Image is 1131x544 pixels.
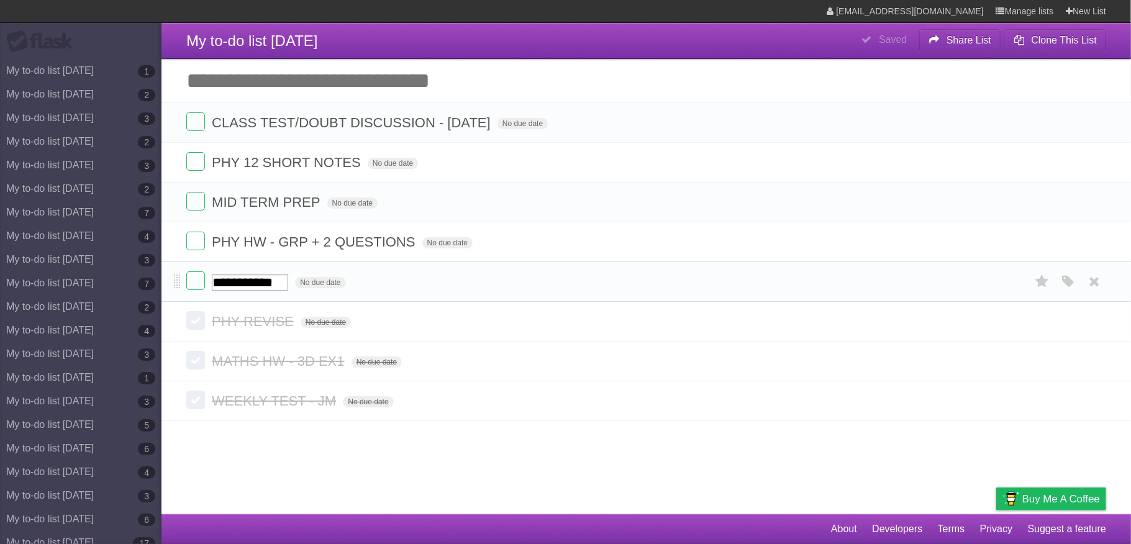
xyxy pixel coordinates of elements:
[138,254,155,266] b: 3
[1028,517,1106,541] a: Suggest a feature
[497,118,548,129] span: No due date
[186,391,205,409] label: Done
[879,34,907,45] b: Saved
[138,372,155,384] b: 1
[422,237,473,248] span: No due date
[138,136,155,148] b: 2
[212,393,339,409] span: WEEKLY TEST - JM
[138,183,155,196] b: 2
[947,35,991,45] b: Share List
[138,443,155,455] b: 6
[138,514,155,526] b: 6
[138,207,155,219] b: 7
[212,115,494,130] span: CLASS TEST/DOUBT DISCUSSION - [DATE]
[212,353,348,369] span: MATHS HW - 3D EX1
[186,152,205,171] label: Done
[138,396,155,408] b: 3
[138,160,155,172] b: 3
[138,466,155,479] b: 4
[186,112,205,131] label: Done
[872,517,922,541] a: Developers
[186,311,205,330] label: Done
[1004,29,1106,52] button: Clone This List
[368,158,418,169] span: No due date
[138,230,155,243] b: 4
[6,30,81,53] div: Flask
[301,317,351,328] span: No due date
[1002,488,1019,509] img: Buy me a coffee
[212,314,297,329] span: PHY REVISE
[186,271,205,290] label: Done
[980,517,1012,541] a: Privacy
[212,194,323,210] span: MID TERM PREP
[343,396,393,407] span: No due date
[1031,35,1097,45] b: Clone This List
[138,419,155,432] b: 5
[186,351,205,369] label: Done
[138,490,155,502] b: 3
[138,112,155,125] b: 3
[138,348,155,361] b: 3
[831,517,857,541] a: About
[186,192,205,211] label: Done
[295,277,345,288] span: No due date
[212,155,364,170] span: PHY 12 SHORT NOTES
[138,325,155,337] b: 4
[1030,271,1054,292] label: Star task
[212,234,418,250] span: PHY HW - GRP + 2 QUESTIONS
[138,65,155,78] b: 1
[352,356,402,368] span: No due date
[1022,488,1100,510] span: Buy me a coffee
[996,487,1106,510] a: Buy me a coffee
[938,517,965,541] a: Terms
[138,89,155,101] b: 2
[138,301,155,314] b: 2
[919,29,1001,52] button: Share List
[186,232,205,250] label: Done
[327,197,378,209] span: No due date
[138,278,155,290] b: 7
[186,32,318,49] span: My to-do list [DATE]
